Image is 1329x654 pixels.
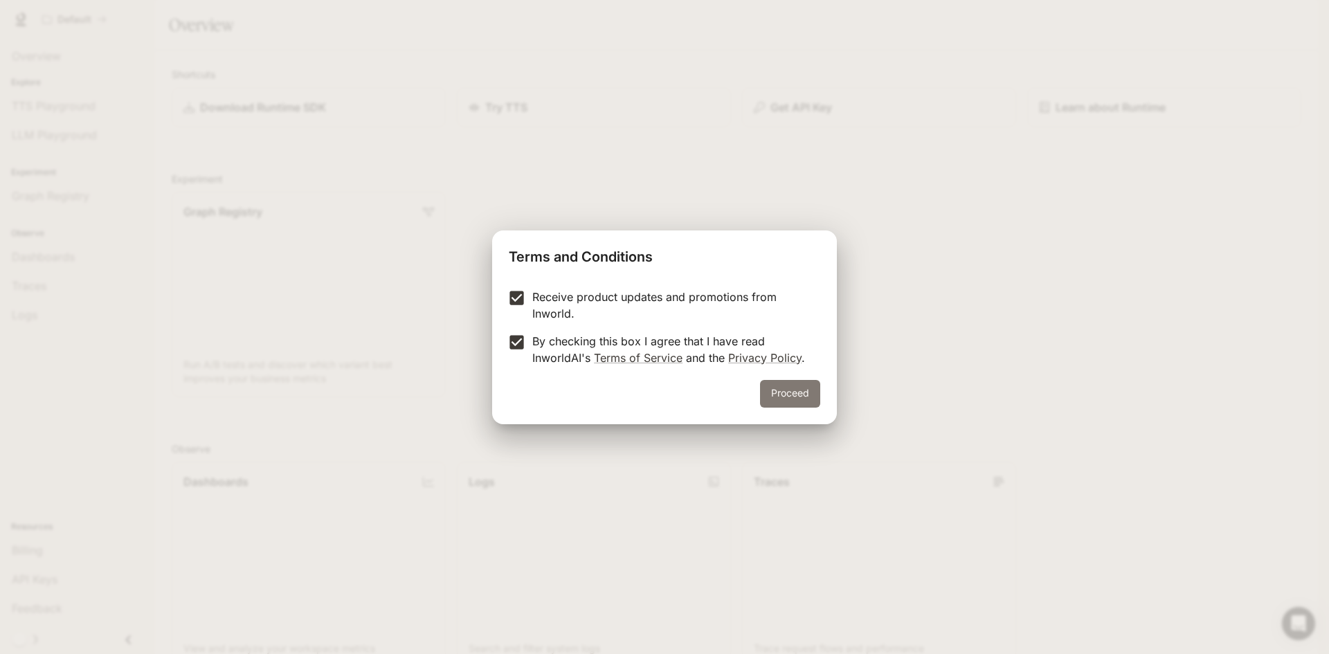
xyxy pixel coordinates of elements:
p: Receive product updates and promotions from Inworld. [532,289,809,322]
a: Privacy Policy [728,351,802,365]
a: Terms of Service [594,351,682,365]
button: Proceed [760,380,820,408]
p: By checking this box I agree that I have read InworldAI's and the . [532,333,809,366]
h2: Terms and Conditions [492,230,837,278]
